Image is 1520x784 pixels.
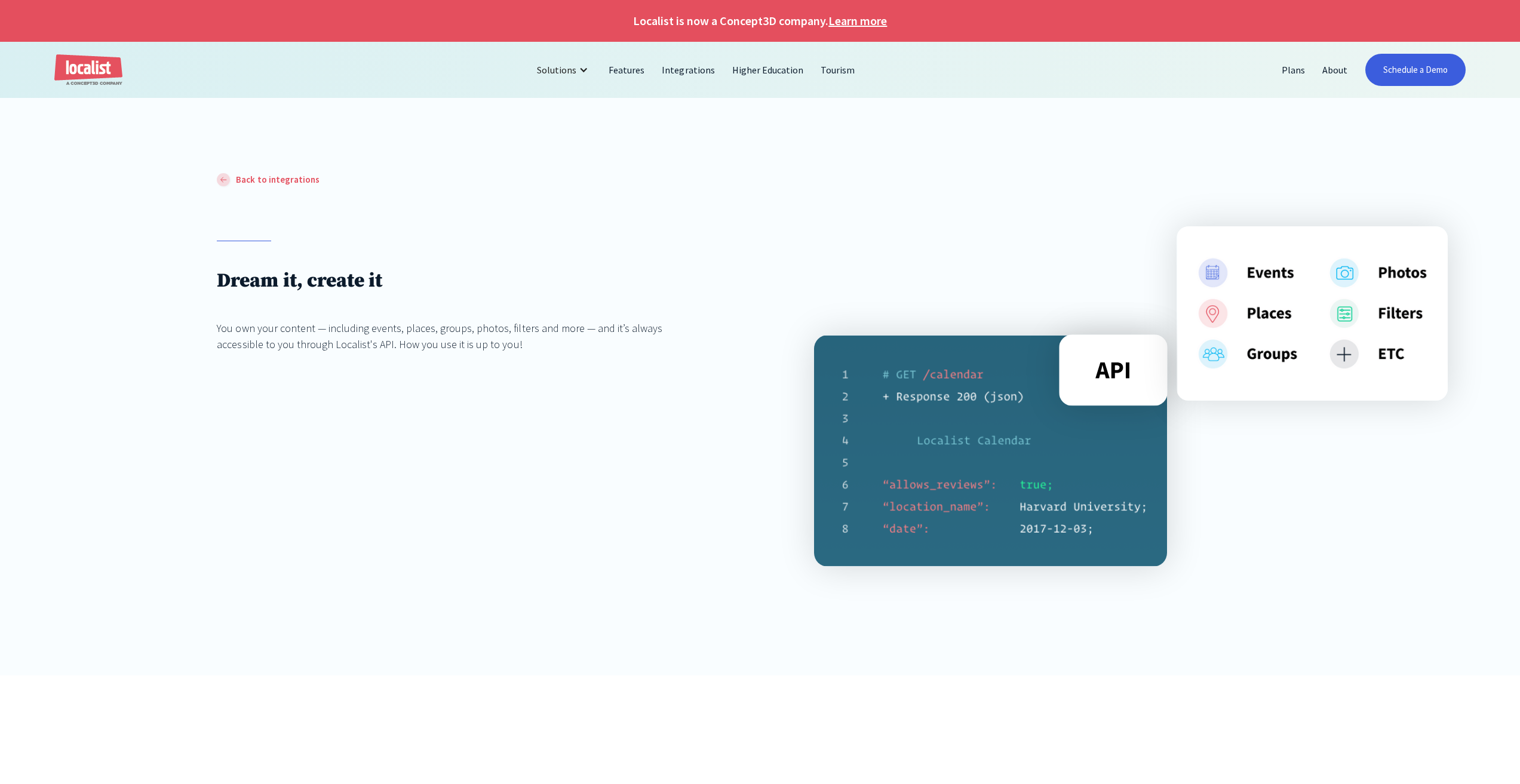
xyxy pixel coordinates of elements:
a: Learn more [828,12,887,30]
a: Back to integrations [217,173,319,187]
a: About [1314,56,1356,84]
a: Integrations [653,56,723,84]
a: Plans [1273,56,1314,84]
a: Tourism [812,56,864,84]
div: Solutions [537,63,576,77]
div: You own your content — including events, places, groups, photos, filters and more — and it’s alwa... [217,320,705,352]
a: Schedule a Demo [1365,54,1466,86]
a: home [54,54,122,86]
a: Higher Education [724,56,812,84]
h1: Dream it, create it [217,269,705,293]
div: Solutions [528,56,600,84]
a: Features [600,56,653,84]
div: Back to integrations [236,173,319,187]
